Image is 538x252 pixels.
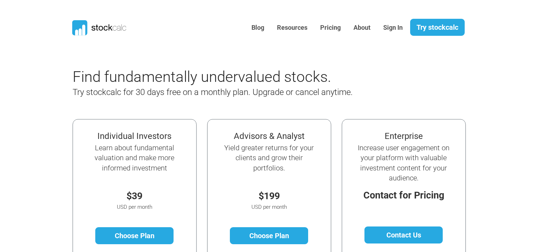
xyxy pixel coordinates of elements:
p: USD per month [222,203,316,211]
a: Contact Us [364,226,443,243]
a: Choose Plan [95,227,174,244]
a: Resources [272,19,313,37]
a: Sign In [378,19,408,37]
p: $199 [222,189,316,203]
h4: Enterprise [357,131,451,141]
a: About [348,19,376,37]
p: Contact for Pricing [357,188,451,203]
a: Pricing [315,19,346,37]
a: Try stockcalc [410,19,465,36]
h5: Yield greater returns for your clients and grow their portfolios. [222,143,316,173]
a: Blog [246,19,270,37]
h4: Advisors & Analyst [222,131,316,141]
p: USD per month [87,203,182,211]
h5: Learn about fundamental valuation and make more informed investment [87,143,182,173]
p: $39 [87,189,182,203]
h4: Individual Investors [87,131,182,141]
h4: Try stockcalc for 30 days free on a monthly plan. Upgrade or cancel anytime. [73,87,398,97]
a: Choose Plan [230,227,308,244]
h2: Find fundamentally undervalued stocks. [73,68,398,86]
h5: Increase user engagement on your platform with valuable investment content for your audience. [357,143,451,183]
